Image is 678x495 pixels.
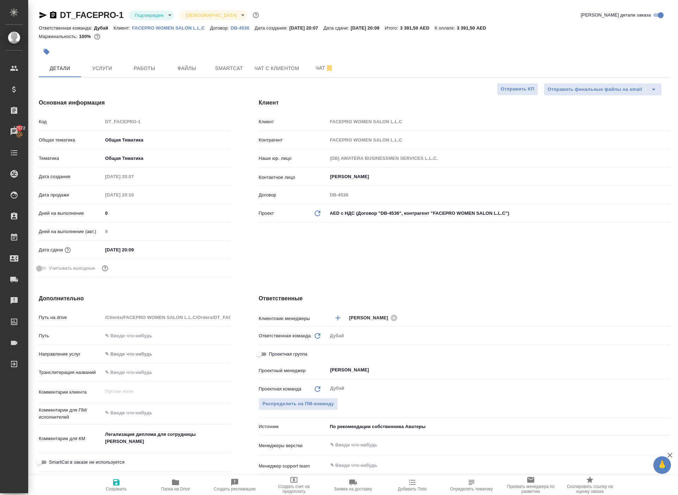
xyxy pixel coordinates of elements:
input: Пустое поле [103,312,230,322]
button: Open [666,444,668,446]
span: Заявка на доставку [334,487,372,491]
p: Клиентские менеджеры [259,315,327,322]
p: Ответственная команда [259,332,311,339]
a: 17572 [2,123,26,140]
p: Дата создания: [255,25,289,31]
div: ✎ Введи что-нибудь [103,348,230,360]
button: Open [666,317,668,319]
p: Наше юр. лицо [259,155,327,162]
span: SmartCat в заказе не используется [49,459,124,466]
span: Распределить на ПМ-команду [263,400,334,408]
button: Open [666,176,668,177]
p: 3 391,50 AED [400,25,434,31]
span: Услуги [85,64,119,73]
input: Пустое поле [327,190,670,200]
input: Пустое поле [103,171,164,182]
button: Подтвержден [132,12,166,18]
input: ✎ Введи что-нибудь [103,367,230,377]
span: Добавить Todo [398,487,427,491]
div: Подтвержден [129,11,174,20]
p: Дубай [94,25,114,31]
p: Менеджер support team [259,463,327,470]
span: Создать счет на предоплату [269,484,319,494]
a: DT_FACEPRO-1 [60,10,123,20]
p: Комментарии для КМ [39,435,103,442]
button: Папка на Drive [146,475,205,495]
p: Транслитерация названий [39,369,103,376]
input: Пустое поле [327,135,670,145]
span: Smartcat [212,64,246,73]
p: Проект [259,210,274,217]
input: ✎ Введи что-нибудь [103,245,164,255]
input: ✎ Введи что-нибудь [103,331,230,341]
input: Пустое поле [103,226,230,237]
button: Определить тематику [442,475,501,495]
span: Призвать менеджера по развитию [505,484,556,494]
p: 3 391,50 AED [457,25,491,31]
span: Файлы [170,64,204,73]
p: Дата создания [39,173,103,180]
p: Менеджеры верстки [259,442,327,449]
p: Дней на выполнение (авт.) [39,228,103,235]
p: Проектный менеджер [259,367,327,374]
p: [DATE] 20:09 [351,25,385,31]
button: Создать счет на предоплату [264,475,323,495]
button: Доп статусы указывают на важность/срочность заказа [251,11,260,20]
span: Отправить финальные файлы на email [548,86,642,94]
input: Пустое поле [103,117,230,127]
a: DB-4536 [231,25,255,31]
button: Создать рекламацию [205,475,264,495]
button: Отправить КП [497,83,538,95]
p: Дней на выполнение [39,210,103,217]
span: Чат [308,64,341,73]
span: Детали [43,64,77,73]
p: Договор [259,192,327,199]
input: Пустое поле [103,190,164,200]
button: Сохранить [87,475,146,495]
p: Общая тематика [39,137,103,144]
button: 🙏 [653,456,671,474]
input: ✎ Введи что-нибудь [329,441,645,449]
a: FACEPRO WOMEN SALON L.L.C [132,25,210,31]
p: [DATE] 20:07 [289,25,323,31]
span: 17572 [9,125,30,132]
p: Дата сдачи [39,246,63,253]
h4: Ответственные [259,294,670,303]
input: ✎ Введи что-нибудь [103,208,230,218]
button: Добавить менеджера [329,309,346,326]
p: Путь на drive [39,314,103,321]
input: Пустое поле [327,117,670,127]
button: Open [666,369,668,371]
button: Заявка на доставку [323,475,383,495]
span: Создать рекламацию [214,487,256,491]
button: Выбери, если сб и вс нужно считать рабочими днями для выполнения заказа. [100,264,110,273]
h4: Дополнительно [39,294,230,303]
span: 🙏 [656,458,668,472]
p: 100% [79,34,93,39]
p: Контрагент [259,137,327,144]
button: Скопировать ссылку на оценку заказа [560,475,620,495]
button: Добавить Todo [383,475,442,495]
button: Скопировать ссылку для ЯМессенджера [39,11,47,19]
p: Ответственная команда: [39,25,94,31]
p: Клиент [259,118,327,125]
div: AED с НДС (Договор "DB-4536", контрагент "FACEPRO WOMEN SALON L.L.C") [327,207,670,219]
span: Сохранить [106,487,127,491]
p: Код [39,118,103,125]
p: Маржинальность: [39,34,79,39]
h4: Клиент [259,99,670,107]
div: По рекомендации собственника Аватеры [327,421,670,433]
button: Отправить финальные файлы на email [544,83,646,96]
p: Дата продажи [39,192,103,199]
button: Распределить на ПМ-команду [259,398,338,410]
div: split button [544,83,662,96]
input: ✎ Введи что-нибудь [329,461,645,469]
div: Подтвержден [180,11,247,20]
span: Определить тематику [450,487,493,491]
h4: Основная информация [39,99,230,107]
span: Чат с клиентом [254,64,299,73]
p: Комментарии клиента [39,389,103,396]
span: Отправить КП [501,85,534,93]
